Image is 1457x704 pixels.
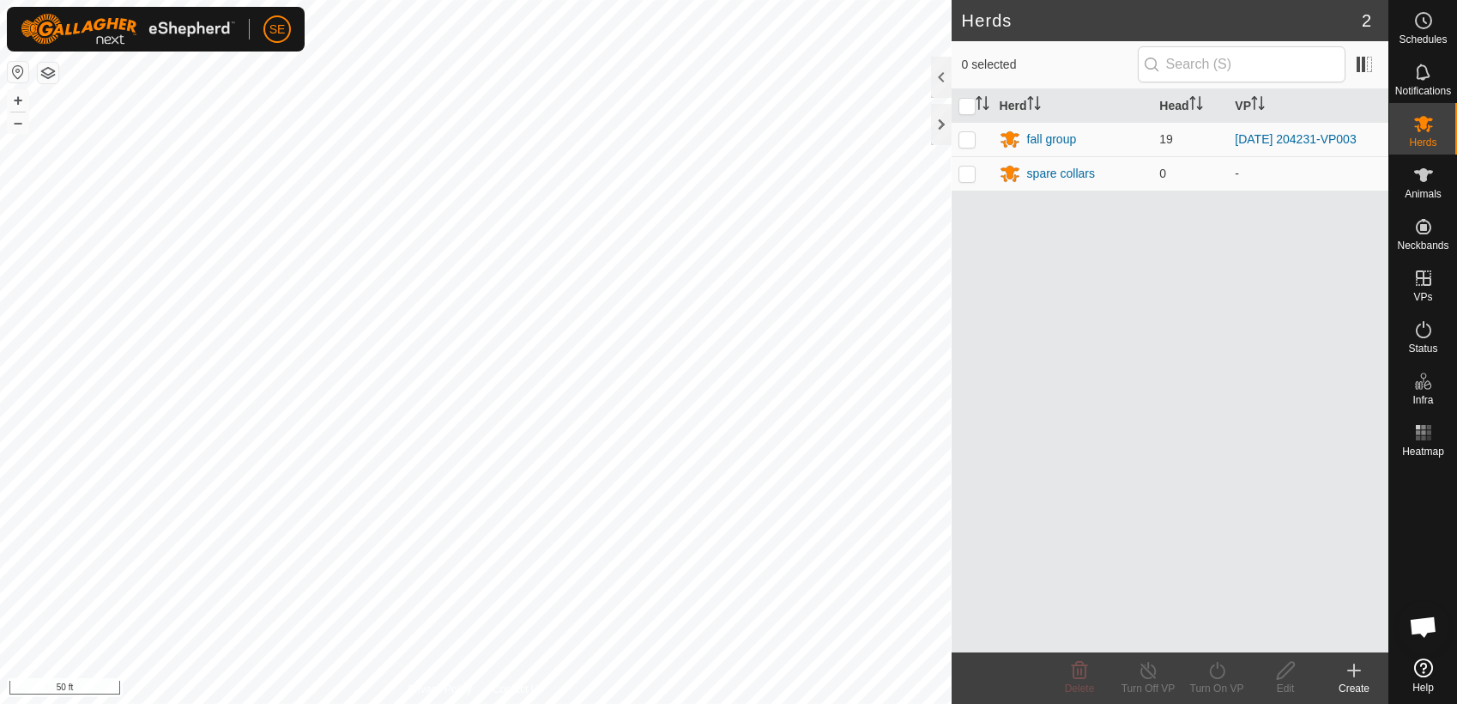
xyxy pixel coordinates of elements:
p-sorticon: Activate to sort [1027,99,1041,112]
a: Contact Us [493,682,543,697]
div: Edit [1251,681,1320,696]
div: Turn Off VP [1114,681,1182,696]
div: fall group [1027,130,1077,149]
span: Neckbands [1397,240,1448,251]
span: Schedules [1399,34,1447,45]
span: SE [269,21,286,39]
span: VPs [1413,292,1432,302]
div: Turn On VP [1182,681,1251,696]
a: Help [1389,652,1457,700]
div: spare collars [1027,165,1095,183]
button: – [8,112,28,133]
span: Herds [1409,137,1436,148]
input: Search (S) [1138,46,1345,82]
span: 0 [1159,167,1166,180]
button: Map Layers [38,63,58,83]
a: [DATE] 204231-VP003 [1235,132,1356,146]
p-sorticon: Activate to sort [1251,99,1265,112]
h2: Herds [962,10,1362,31]
button: Reset Map [8,62,28,82]
span: Infra [1412,395,1433,405]
th: Herd [993,89,1153,123]
span: 2 [1362,8,1371,33]
div: Open chat [1398,601,1449,652]
button: + [8,90,28,111]
p-sorticon: Activate to sort [976,99,989,112]
a: Privacy Policy [408,682,472,697]
span: Animals [1405,189,1442,199]
img: Gallagher Logo [21,14,235,45]
span: Delete [1065,683,1095,695]
span: 19 [1159,132,1173,146]
div: Create [1320,681,1388,696]
span: Status [1408,343,1437,354]
span: Notifications [1395,86,1451,96]
span: Help [1412,683,1434,693]
p-sorticon: Activate to sort [1189,99,1203,112]
span: 0 selected [962,56,1138,74]
span: Heatmap [1402,446,1444,457]
td: - [1228,156,1388,191]
th: Head [1152,89,1228,123]
th: VP [1228,89,1388,123]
